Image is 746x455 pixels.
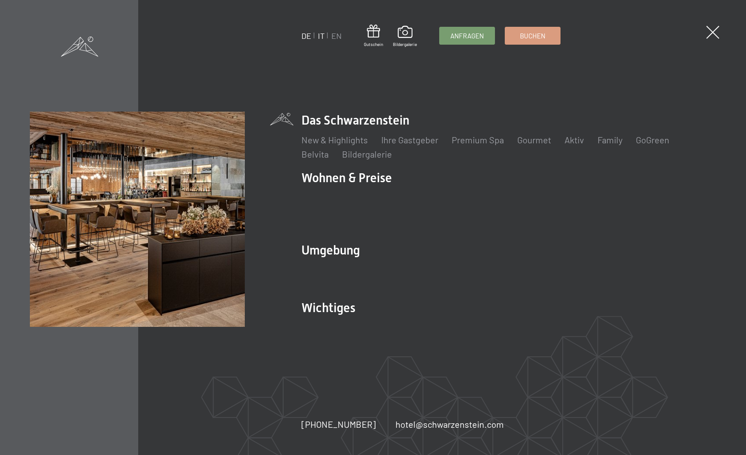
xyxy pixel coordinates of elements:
a: hotel@schwarzenstein.com [396,418,504,430]
a: New & Highlights [301,134,368,145]
span: Gutschein [364,41,383,47]
span: Anfragen [450,31,484,41]
a: Bildergalerie [342,149,392,159]
a: Premium Spa [452,134,504,145]
a: Ihre Gastgeber [381,134,438,145]
a: DE [301,31,311,41]
span: Buchen [520,31,545,41]
a: Family [598,134,622,145]
a: Gourmet [517,134,551,145]
span: Bildergalerie [393,41,417,47]
span: [PHONE_NUMBER] [301,419,376,430]
a: Anfragen [440,27,495,44]
a: EN [331,31,342,41]
a: Bildergalerie [393,26,417,47]
a: Belvita [301,149,329,159]
a: IT [318,31,325,41]
a: Aktiv [565,134,584,145]
a: GoGreen [636,134,669,145]
a: Buchen [505,27,560,44]
a: [PHONE_NUMBER] [301,418,376,430]
a: Gutschein [364,25,383,47]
